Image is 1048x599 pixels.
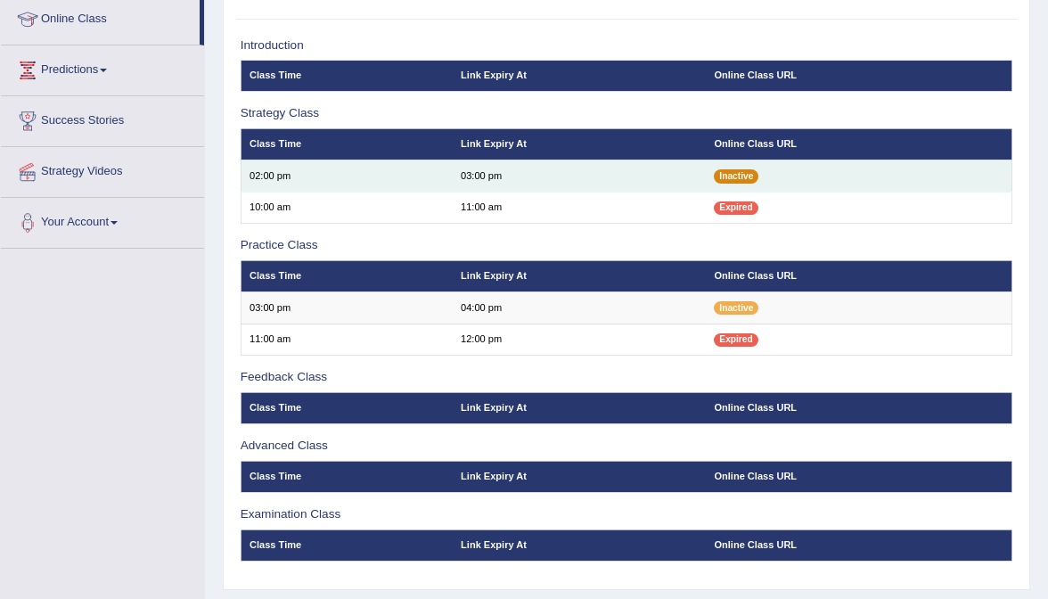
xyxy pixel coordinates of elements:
[241,371,1013,384] h3: Feedback Class
[241,107,1013,120] h3: Strategy Class
[453,529,706,561] th: Link Expiry At
[453,292,706,324] td: 04:00 pm
[241,61,453,92] th: Class Time
[241,192,453,223] td: 10:00 am
[714,301,758,315] span: Inactive
[453,461,706,492] th: Link Expiry At
[241,39,1013,53] h3: Introduction
[453,61,706,92] th: Link Expiry At
[706,392,1012,423] th: Online Class URL
[706,260,1012,291] th: Online Class URL
[714,201,757,215] span: Expired
[706,61,1012,92] th: Online Class URL
[714,333,757,347] span: Expired
[1,96,204,141] a: Success Stories
[1,45,204,90] a: Predictions
[714,169,758,183] span: Inactive
[706,461,1012,492] th: Online Class URL
[241,260,453,291] th: Class Time
[453,192,706,223] td: 11:00 am
[453,128,706,160] th: Link Expiry At
[453,392,706,423] th: Link Expiry At
[241,439,1013,453] h3: Advanced Class
[241,324,453,355] td: 11:00 am
[241,508,1013,521] h3: Examination Class
[453,260,706,291] th: Link Expiry At
[706,529,1012,561] th: Online Class URL
[241,128,453,160] th: Class Time
[1,198,204,242] a: Your Account
[1,147,204,192] a: Strategy Videos
[706,128,1012,160] th: Online Class URL
[453,324,706,355] td: 12:00 pm
[241,392,453,423] th: Class Time
[241,292,453,324] td: 03:00 pm
[241,461,453,492] th: Class Time
[241,239,1013,252] h3: Practice Class
[241,160,453,192] td: 02:00 pm
[453,160,706,192] td: 03:00 pm
[241,529,453,561] th: Class Time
